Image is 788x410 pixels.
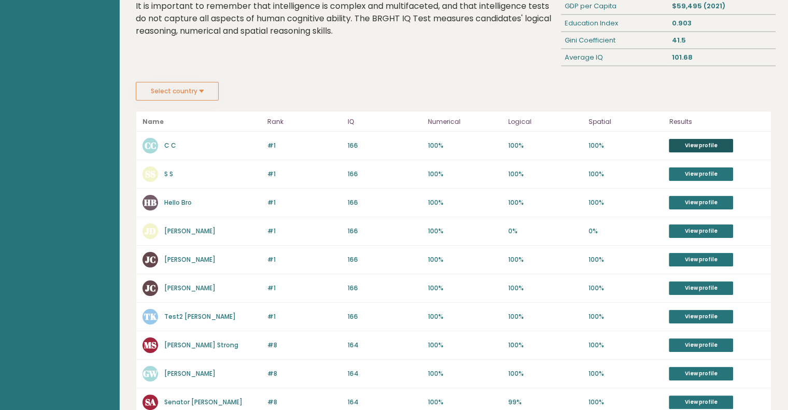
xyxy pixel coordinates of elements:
p: Numerical [428,116,502,128]
p: 100% [428,312,502,321]
p: 166 [348,312,422,321]
p: 100% [428,369,502,378]
p: #1 [267,255,341,264]
p: 100% [589,369,663,378]
p: 100% [428,198,502,207]
p: 100% [428,398,502,407]
text: SA [145,396,156,408]
p: 100% [428,227,502,236]
p: Spatial [589,116,663,128]
p: #8 [267,369,341,378]
p: 100% [589,312,663,321]
a: [PERSON_NAME] [164,255,216,264]
p: 100% [508,369,582,378]
a: View profile [669,167,733,181]
p: Logical [508,116,582,128]
a: View profile [669,224,733,238]
a: View profile [669,281,733,295]
text: JC [145,282,156,294]
text: JD [145,225,156,237]
p: 100% [589,398,663,407]
p: 100% [508,255,582,264]
div: 41.5 [668,32,776,49]
p: 100% [508,169,582,179]
p: #1 [267,141,341,150]
a: S S [164,169,173,178]
p: #1 [267,312,341,321]
text: SS [145,168,155,180]
a: [PERSON_NAME] Strong [164,341,238,349]
a: [PERSON_NAME] [164,227,216,235]
p: #1 [267,227,341,236]
text: HB [144,196,156,208]
p: 100% [508,141,582,150]
text: GW [143,367,158,379]
b: Name [142,117,164,126]
p: 166 [348,198,422,207]
a: View profile [669,310,733,323]
p: 164 [348,341,422,350]
text: TK [144,310,157,322]
div: 0.903 [668,15,776,32]
div: Education Index [561,15,668,32]
a: View profile [669,395,733,409]
button: Select country [136,82,219,101]
text: JC [145,253,156,265]
p: 100% [508,341,582,350]
p: 100% [508,312,582,321]
p: 166 [348,141,422,150]
p: 100% [428,255,502,264]
a: Senator [PERSON_NAME] [164,398,242,406]
p: 0% [508,227,582,236]
p: 100% [508,198,582,207]
p: 164 [348,369,422,378]
p: #1 [267,284,341,293]
p: 99% [508,398,582,407]
p: Results [669,116,765,128]
p: #1 [267,198,341,207]
p: 100% [428,169,502,179]
p: 100% [508,284,582,293]
div: 101.68 [668,49,776,66]
p: 166 [348,227,422,236]
p: Rank [267,116,341,128]
a: Test2 [PERSON_NAME] [164,312,236,321]
p: 100% [589,341,663,350]
a: View profile [669,367,733,380]
p: 100% [428,341,502,350]
p: 100% [428,284,502,293]
p: 100% [589,198,663,207]
a: Hello Bro [164,198,192,207]
text: MS [144,339,156,351]
p: 166 [348,169,422,179]
p: 166 [348,255,422,264]
p: 0% [589,227,663,236]
p: 100% [589,284,663,293]
p: #8 [267,341,341,350]
p: 166 [348,284,422,293]
p: 164 [348,398,422,407]
a: View profile [669,139,733,152]
p: 100% [589,169,663,179]
p: IQ [348,116,422,128]
div: Gini Coefficient [561,32,668,49]
a: View profile [669,338,733,352]
a: View profile [669,253,733,266]
a: View profile [669,196,733,209]
text: CC [145,139,156,151]
p: #1 [267,169,341,179]
a: [PERSON_NAME] [164,284,216,292]
a: C C [164,141,176,150]
div: Average IQ [561,49,668,66]
p: 100% [589,255,663,264]
p: 100% [589,141,663,150]
p: #8 [267,398,341,407]
a: [PERSON_NAME] [164,369,216,378]
p: 100% [428,141,502,150]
